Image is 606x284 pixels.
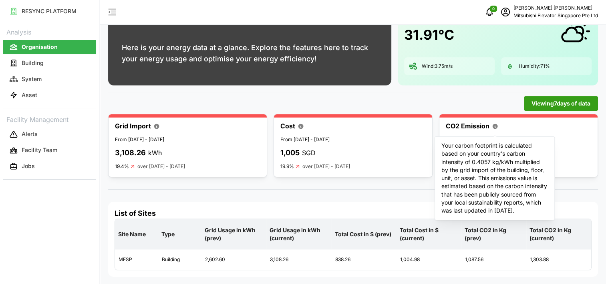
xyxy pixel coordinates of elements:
[160,224,200,245] p: Type
[115,208,592,219] h4: List of Sites
[22,43,58,51] p: Organisation
[513,4,598,12] p: [PERSON_NAME] [PERSON_NAME]
[3,126,96,142] a: Alerts
[3,87,96,103] a: Asset
[267,250,331,270] div: 3,108.26
[446,121,489,131] p: CO2 Emission
[115,147,146,159] p: 3,108.26
[3,55,96,71] a: Building
[463,220,525,249] p: Total CO2 in Kg (prev)
[3,72,96,86] button: System
[3,40,96,54] button: Organisation
[22,162,35,170] p: Jobs
[333,224,395,245] p: Total Cost in $ (prev)
[115,250,158,270] div: MESP
[524,96,598,111] button: Viewing7days of data
[122,42,378,65] p: Here is your energy data at a glance. Explore the features here to track your energy usage and op...
[22,7,77,15] p: RESYNC PLATFORM
[397,250,461,270] div: 1,004.98
[280,121,295,131] p: Cost
[22,130,38,138] p: Alerts
[280,136,426,144] p: From [DATE] - [DATE]
[3,71,96,87] a: System
[3,142,96,158] a: Facility Team
[3,88,96,102] button: Asset
[532,97,590,110] span: Viewing 7 days of data
[422,63,453,70] p: Wind: 3.75 m/s
[398,220,460,249] p: Total Cost in $ (current)
[202,250,266,270] div: 2,602.60
[3,113,96,125] p: Facility Management
[268,220,330,249] p: Grid Usage in kWh (current)
[159,250,201,270] div: Building
[3,56,96,70] button: Building
[3,143,96,158] button: Facility Team
[462,250,526,270] div: 1,087.56
[22,146,57,154] p: Facility Team
[22,91,37,99] p: Asset
[441,142,548,215] p: Your carbon footprint is calculated based on your country's carbon intensity of 0.4057 kg/kWh mul...
[302,163,350,170] p: over [DATE] - [DATE]
[3,159,96,174] button: Jobs
[280,147,300,159] p: 1,005
[203,220,265,249] p: Grid Usage in kWh (prev)
[3,4,96,18] button: RESYNC PLATFORM
[446,136,591,144] p: From [DATE] - [DATE]
[3,127,96,142] button: Alerts
[137,163,185,170] p: over [DATE] - [DATE]
[302,148,316,158] p: SGD
[3,158,96,174] a: Jobs
[22,59,44,67] p: Building
[3,39,96,55] a: Organisation
[115,163,129,170] p: 19.4%
[519,63,550,70] p: Humidity: 71 %
[481,4,497,20] button: notifications
[527,250,591,270] div: 1,303.88
[280,163,294,170] p: 19.9%
[332,250,396,270] div: 838.26
[148,148,162,158] p: kWh
[22,75,42,83] p: System
[404,26,454,44] h1: 31.91 °C
[492,6,495,12] span: 0
[115,136,260,144] p: From [DATE] - [DATE]
[115,121,151,131] p: Grid Import
[513,12,598,20] p: Mitsubishi Elevator Singapore Pte Ltd
[3,3,96,19] a: RESYNC PLATFORM
[497,4,513,20] button: schedule
[3,26,96,37] p: Analysis
[528,220,590,249] p: Total CO2 in Kg (current)
[117,224,157,245] p: Site Name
